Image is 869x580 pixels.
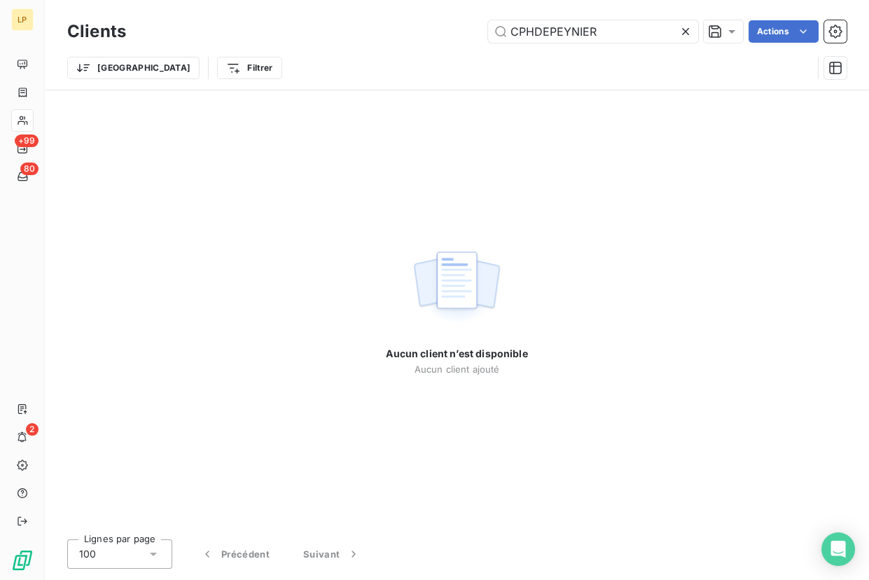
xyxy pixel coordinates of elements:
button: Filtrer [217,57,281,79]
div: Open Intercom Messenger [821,532,855,566]
button: Précédent [183,539,286,569]
span: 2 [26,423,39,436]
button: [GEOGRAPHIC_DATA] [67,57,200,79]
span: 100 [79,547,96,561]
span: 80 [20,163,39,175]
div: LP [11,8,34,31]
span: Aucun client ajouté [415,364,500,375]
img: Logo LeanPay [11,549,34,572]
h3: Clients [67,19,126,44]
img: empty state [412,244,501,331]
input: Rechercher [488,20,698,43]
span: Aucun client n’est disponible [386,347,527,361]
span: +99 [15,134,39,147]
button: Suivant [286,539,377,569]
button: Actions [749,20,819,43]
